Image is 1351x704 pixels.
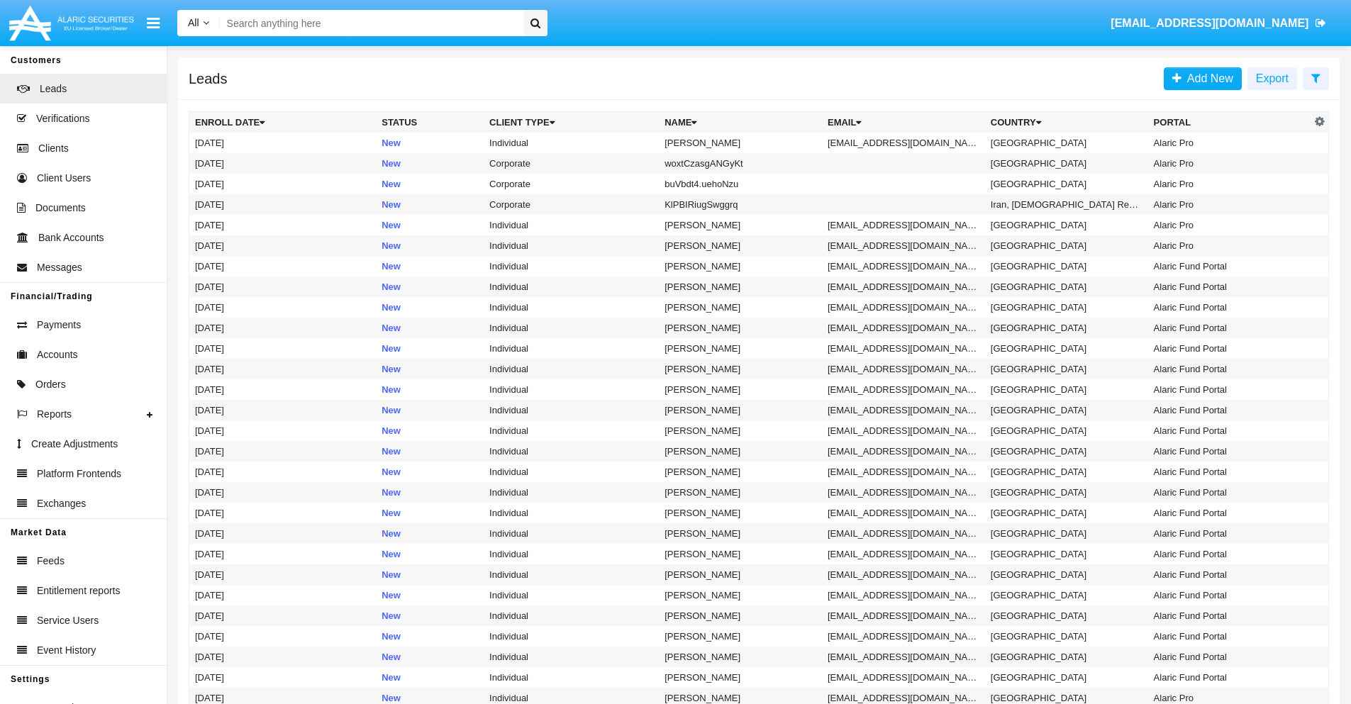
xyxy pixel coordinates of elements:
[189,338,377,359] td: [DATE]
[1148,400,1311,420] td: Alaric Fund Portal
[822,544,985,564] td: [EMAIL_ADDRESS][DOMAIN_NAME]
[985,235,1148,256] td: [GEOGRAPHIC_DATA]
[1148,276,1311,297] td: Alaric Fund Portal
[37,407,72,422] span: Reports
[36,111,89,126] span: Verifications
[659,420,822,441] td: [PERSON_NAME]
[484,523,659,544] td: Individual
[1148,338,1311,359] td: Alaric Fund Portal
[376,605,484,626] td: New
[985,194,1148,215] td: Iran, [DEMOGRAPHIC_DATA] Republic of
[822,523,985,544] td: [EMAIL_ADDRESS][DOMAIN_NAME]
[659,400,822,420] td: [PERSON_NAME]
[659,605,822,626] td: [PERSON_NAME]
[822,462,985,482] td: [EMAIL_ADDRESS][DOMAIN_NAME]
[985,318,1148,338] td: [GEOGRAPHIC_DATA]
[189,564,377,585] td: [DATE]
[985,647,1148,667] td: [GEOGRAPHIC_DATA]
[659,174,822,194] td: buVbdt4.uehoNzu
[1182,72,1233,84] span: Add New
[484,194,659,215] td: Corporate
[1148,523,1311,544] td: Alaric Fund Portal
[985,174,1148,194] td: [GEOGRAPHIC_DATA]
[1148,420,1311,441] td: Alaric Fund Portal
[1148,564,1311,585] td: Alaric Fund Portal
[35,201,86,216] span: Documents
[189,276,377,297] td: [DATE]
[37,613,99,628] span: Service Users
[1148,194,1311,215] td: Alaric Pro
[376,400,484,420] td: New
[189,235,377,256] td: [DATE]
[659,256,822,276] td: [PERSON_NAME]
[484,605,659,626] td: Individual
[822,379,985,400] td: [EMAIL_ADDRESS][DOMAIN_NAME]
[985,585,1148,605] td: [GEOGRAPHIC_DATA]
[822,503,985,523] td: [EMAIL_ADDRESS][DOMAIN_NAME]
[985,256,1148,276] td: [GEOGRAPHIC_DATA]
[1148,482,1311,503] td: Alaric Fund Portal
[985,276,1148,297] td: [GEOGRAPHIC_DATA]
[659,359,822,379] td: [PERSON_NAME]
[484,503,659,523] td: Individual
[189,626,377,647] td: [DATE]
[376,256,484,276] td: New
[822,133,985,153] td: [EMAIL_ADDRESS][DOMAIN_NAME]
[659,667,822,688] td: [PERSON_NAME]
[37,318,81,333] span: Payments
[484,379,659,400] td: Individual
[822,318,985,338] td: [EMAIL_ADDRESS][DOMAIN_NAME]
[1148,503,1311,523] td: Alaric Fund Portal
[484,359,659,379] td: Individual
[189,482,377,503] td: [DATE]
[985,215,1148,235] td: [GEOGRAPHIC_DATA]
[1148,441,1311,462] td: Alaric Fund Portal
[484,235,659,256] td: Individual
[822,235,985,256] td: [EMAIL_ADDRESS][DOMAIN_NAME]
[35,377,66,392] span: Orders
[1148,112,1311,133] th: Portal
[484,133,659,153] td: Individual
[1148,318,1311,338] td: Alaric Fund Portal
[1164,67,1242,90] a: Add New
[659,482,822,503] td: [PERSON_NAME]
[659,379,822,400] td: [PERSON_NAME]
[376,482,484,503] td: New
[376,194,484,215] td: New
[1247,67,1297,90] button: Export
[484,564,659,585] td: Individual
[985,338,1148,359] td: [GEOGRAPHIC_DATA]
[484,297,659,318] td: Individual
[1104,4,1333,43] a: [EMAIL_ADDRESS][DOMAIN_NAME]
[376,235,484,256] td: New
[189,153,377,174] td: [DATE]
[985,462,1148,482] td: [GEOGRAPHIC_DATA]
[659,297,822,318] td: [PERSON_NAME]
[659,276,822,297] td: [PERSON_NAME]
[1148,133,1311,153] td: Alaric Pro
[659,112,822,133] th: Name
[38,141,69,156] span: Clients
[822,359,985,379] td: [EMAIL_ADDRESS][DOMAIN_NAME]
[659,523,822,544] td: [PERSON_NAME]
[985,523,1148,544] td: [GEOGRAPHIC_DATA]
[985,359,1148,379] td: [GEOGRAPHIC_DATA]
[822,112,985,133] th: Email
[376,379,484,400] td: New
[38,230,104,245] span: Bank Accounts
[985,112,1148,133] th: Country
[484,462,659,482] td: Individual
[376,338,484,359] td: New
[1148,174,1311,194] td: Alaric Pro
[484,482,659,503] td: Individual
[985,441,1148,462] td: [GEOGRAPHIC_DATA]
[822,256,985,276] td: [EMAIL_ADDRESS][DOMAIN_NAME]
[659,215,822,235] td: [PERSON_NAME]
[376,420,484,441] td: New
[484,153,659,174] td: Corporate
[659,564,822,585] td: [PERSON_NAME]
[822,420,985,441] td: [EMAIL_ADDRESS][DOMAIN_NAME]
[189,585,377,605] td: [DATE]
[1148,544,1311,564] td: Alaric Fund Portal
[484,585,659,605] td: Individual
